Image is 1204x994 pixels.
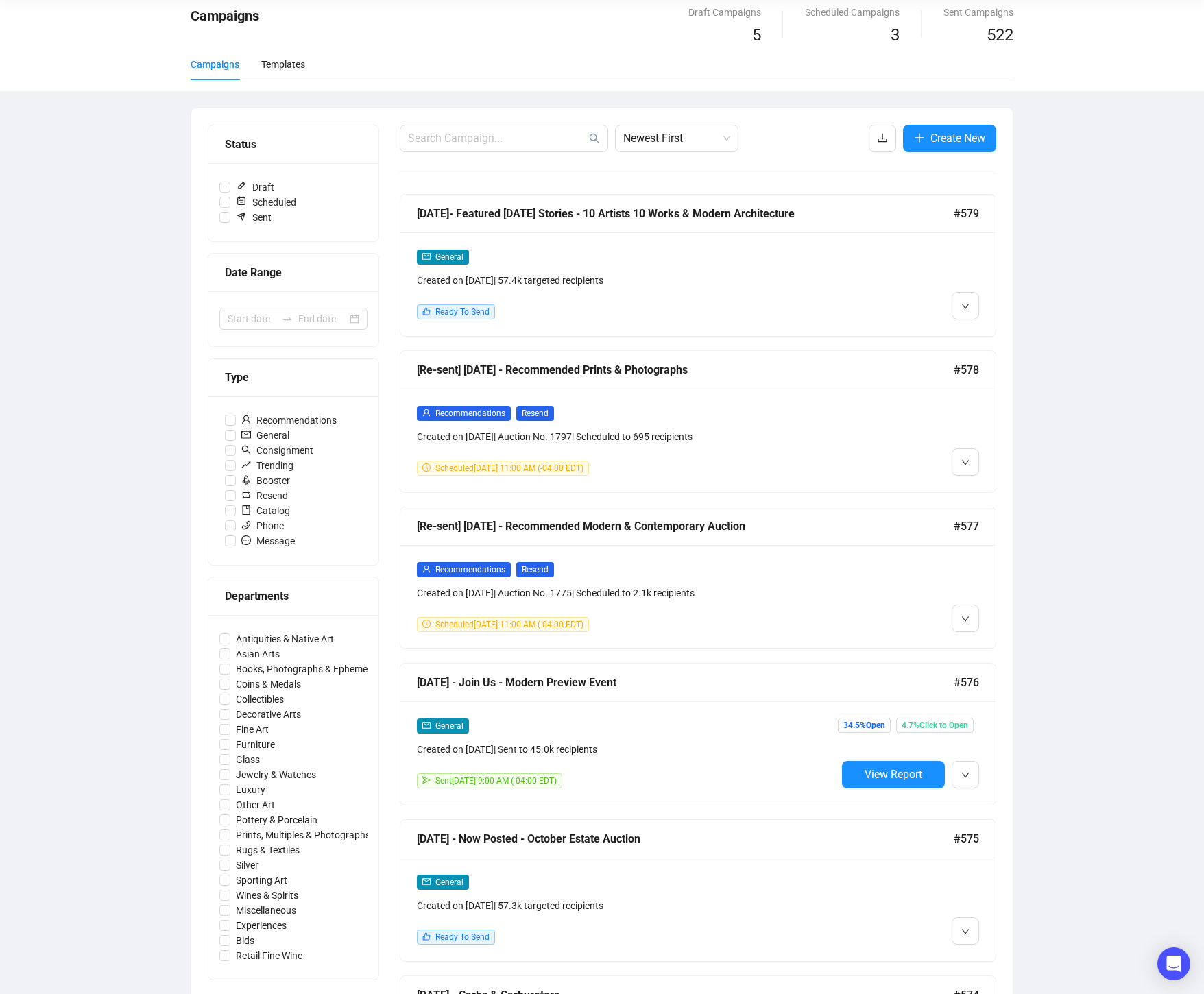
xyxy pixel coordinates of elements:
[230,797,280,812] span: Other Art
[236,518,289,533] span: Phone
[865,768,922,781] span: View Report
[228,311,276,326] input: Start date
[954,361,979,378] span: #578
[435,463,583,473] span: Scheduled [DATE] 11:00 AM (-04:00 EDT)
[225,136,362,153] div: Status
[230,767,322,782] span: Jewelry & Watches
[225,587,362,605] div: Departments
[422,565,431,573] span: user
[417,518,954,535] div: [Re-sent] [DATE] - Recommended Modern & Contemporary Auction
[422,776,431,784] span: send
[954,674,979,691] span: #576
[422,932,431,941] span: like
[417,674,954,691] div: [DATE] - Join Us - Modern Preview Event
[230,827,376,843] span: Prints, Multiples & Photographs
[435,932,490,942] span: Ready To Send
[417,273,836,288] div: Created on [DATE] | 57.4k targeted recipients
[230,918,292,933] span: Experiences
[400,507,996,649] a: [Re-sent] [DATE] - Recommended Modern & Contemporary Auction#577userRecommendationsResendCreated ...
[230,873,293,888] span: Sporting Art
[230,903,302,918] span: Miscellaneous
[236,413,342,428] span: Recommendations
[987,25,1013,45] span: 522
[516,406,554,421] span: Resend
[230,646,285,662] span: Asian Arts
[435,721,463,731] span: General
[877,132,888,143] span: download
[435,252,463,262] span: General
[282,313,293,324] span: swap-right
[417,585,836,601] div: Created on [DATE] | Auction No. 1775 | Scheduled to 2.1k recipients
[954,830,979,847] span: #575
[261,57,305,72] div: Templates
[516,562,554,577] span: Resend
[623,125,730,151] span: Newest First
[191,57,239,72] div: Campaigns
[891,25,900,45] span: 3
[1157,947,1190,980] div: Open Intercom Messenger
[422,252,431,260] span: mail
[230,180,280,195] span: Draft
[961,459,970,467] span: down
[236,458,299,473] span: Trending
[225,264,362,281] div: Date Range
[400,819,996,962] a: [DATE] - Now Posted - October Estate Auction#575mailGeneralCreated on [DATE]| 57.3k targeted reci...
[230,812,323,827] span: Pottery & Porcelain
[230,737,280,752] span: Furniture
[422,620,431,628] span: clock-circle
[435,776,557,786] span: Sent [DATE] 9:00 AM (-04:00 EDT)
[954,518,979,535] span: #577
[422,877,431,886] span: mail
[282,313,293,324] span: to
[400,350,996,493] a: [Re-sent] [DATE] - Recommended Prints & Photographs#578userRecommendationsResendCreated on [DATE]...
[230,677,306,692] span: Coins & Medals
[435,409,505,418] span: Recommendations
[230,722,274,737] span: Fine Art
[241,415,251,424] span: user
[422,463,431,472] span: clock-circle
[241,430,251,439] span: mail
[688,5,761,20] div: Draft Campaigns
[417,429,836,444] div: Created on [DATE] | Auction No. 1797 | Scheduled to 695 recipients
[191,8,259,24] span: Campaigns
[236,533,300,548] span: Message
[230,948,308,963] span: Retail Fine Wine
[236,473,296,488] span: Booster
[241,535,251,545] span: message
[230,933,260,948] span: Bids
[943,5,1013,20] div: Sent Campaigns
[230,692,289,707] span: Collectibles
[417,830,954,847] div: [DATE] - Now Posted - October Estate Auction
[230,631,339,646] span: Antiquities & Native Art
[435,565,505,574] span: Recommendations
[842,761,945,788] button: View Report
[838,718,891,733] span: 34.5% Open
[230,752,265,767] span: Glass
[230,195,302,210] span: Scheduled
[225,369,362,386] div: Type
[298,311,347,326] input: End date
[230,707,306,722] span: Decorative Arts
[435,877,463,887] span: General
[408,130,586,147] input: Search Campaign...
[930,130,985,147] span: Create New
[236,428,295,443] span: General
[417,205,954,222] div: [DATE]- Featured [DATE] Stories - 10 Artists 10 Works & Modern Architecture
[422,307,431,315] span: like
[236,488,293,503] span: Resend
[241,505,251,515] span: book
[896,718,974,733] span: 4.7% Click to Open
[236,443,319,458] span: Consignment
[230,888,304,903] span: Wines & Spirits
[230,858,264,873] span: Silver
[241,460,251,470] span: rise
[435,307,490,317] span: Ready To Send
[961,771,970,779] span: down
[241,490,251,500] span: retweet
[752,25,761,45] span: 5
[417,361,954,378] div: [Re-sent] [DATE] - Recommended Prints & Photographs
[417,898,836,913] div: Created on [DATE] | 57.3k targeted recipients
[230,210,277,225] span: Sent
[230,782,271,797] span: Luxury
[435,620,583,629] span: Scheduled [DATE] 11:00 AM (-04:00 EDT)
